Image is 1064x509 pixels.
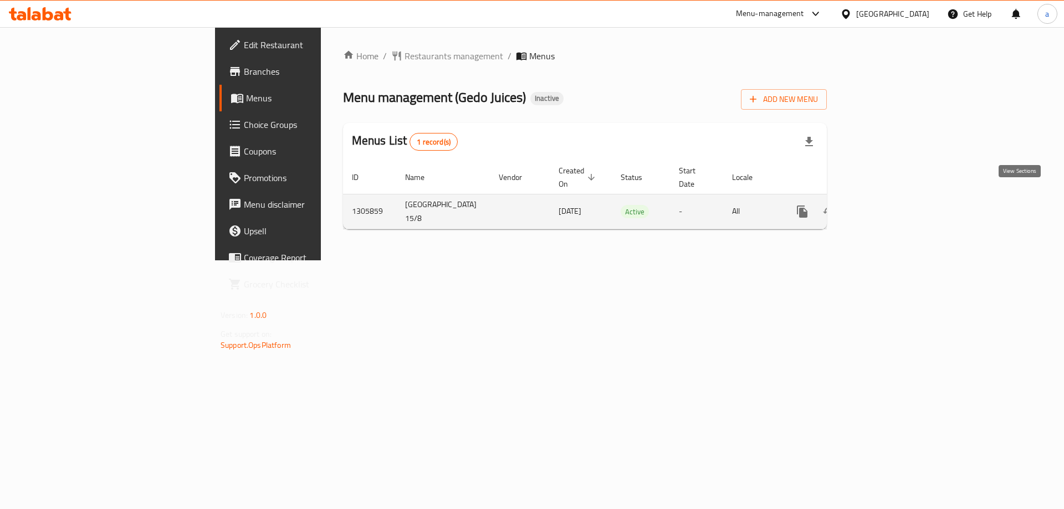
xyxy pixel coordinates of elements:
[405,49,503,63] span: Restaurants management
[789,198,816,225] button: more
[244,38,384,52] span: Edit Restaurant
[221,327,272,341] span: Get support on:
[780,161,904,194] th: Actions
[343,85,526,110] span: Menu management ( Gedo Juices )
[856,8,929,20] div: [GEOGRAPHIC_DATA]
[244,224,384,238] span: Upsell
[219,191,393,218] a: Menu disclaimer
[391,49,503,63] a: Restaurants management
[499,171,536,184] span: Vendor
[219,32,393,58] a: Edit Restaurant
[530,92,564,105] div: Inactive
[249,308,267,322] span: 1.0.0
[410,137,457,147] span: 1 record(s)
[343,49,827,63] nav: breadcrumb
[244,171,384,184] span: Promotions
[559,204,581,218] span: [DATE]
[219,164,393,191] a: Promotions
[343,161,904,229] table: enhanced table
[219,85,393,111] a: Menus
[1045,8,1049,20] span: a
[244,65,384,78] span: Branches
[750,92,818,106] span: Add New Menu
[679,164,710,191] span: Start Date
[221,308,248,322] span: Version:
[396,194,490,229] td: [GEOGRAPHIC_DATA] 15/8
[219,111,393,138] a: Choice Groups
[352,171,373,184] span: ID
[621,205,649,218] div: Active
[244,118,384,131] span: Choice Groups
[246,91,384,105] span: Menus
[621,205,649,218] span: Active
[244,251,384,264] span: Coverage Report
[221,338,291,352] a: Support.OpsPlatform
[736,7,804,20] div: Menu-management
[529,49,555,63] span: Menus
[796,128,822,155] div: Export file
[732,171,767,184] span: Locale
[219,271,393,297] a: Grocery Checklist
[670,194,723,229] td: -
[723,194,780,229] td: All
[219,218,393,244] a: Upsell
[352,132,458,151] h2: Menus List
[559,164,598,191] span: Created On
[508,49,511,63] li: /
[219,138,393,164] a: Coupons
[621,171,657,184] span: Status
[244,277,384,291] span: Grocery Checklist
[405,171,439,184] span: Name
[244,145,384,158] span: Coupons
[219,58,393,85] a: Branches
[219,244,393,271] a: Coverage Report
[530,94,564,103] span: Inactive
[244,198,384,211] span: Menu disclaimer
[741,89,827,110] button: Add New Menu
